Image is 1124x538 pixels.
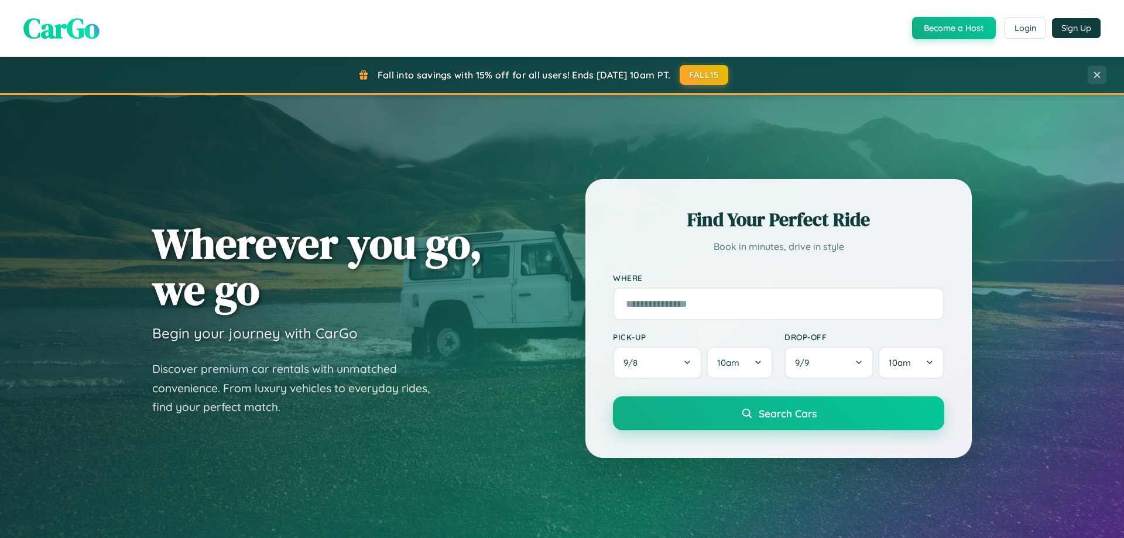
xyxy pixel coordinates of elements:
[152,324,358,342] h3: Begin your journey with CarGo
[152,359,445,417] p: Discover premium car rentals with unmatched convenience. From luxury vehicles to everyday rides, ...
[613,207,944,232] h2: Find Your Perfect Ride
[889,357,911,368] span: 10am
[784,347,873,379] button: 9/9
[613,273,944,283] label: Where
[878,347,944,379] button: 10am
[23,9,100,47] span: CarGo
[795,357,815,368] span: 9 / 9
[680,65,729,85] button: FALL15
[613,238,944,255] p: Book in minutes, drive in style
[784,332,944,342] label: Drop-off
[912,17,996,39] button: Become a Host
[623,357,643,368] span: 9 / 8
[613,347,702,379] button: 9/8
[613,332,773,342] label: Pick-up
[1005,18,1046,39] button: Login
[378,69,671,81] span: Fall into savings with 15% off for all users! Ends [DATE] 10am PT.
[759,407,817,420] span: Search Cars
[1052,18,1101,38] button: Sign Up
[717,357,739,368] span: 10am
[152,220,482,313] h1: Wherever you go, we go
[707,347,773,379] button: 10am
[613,396,944,430] button: Search Cars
